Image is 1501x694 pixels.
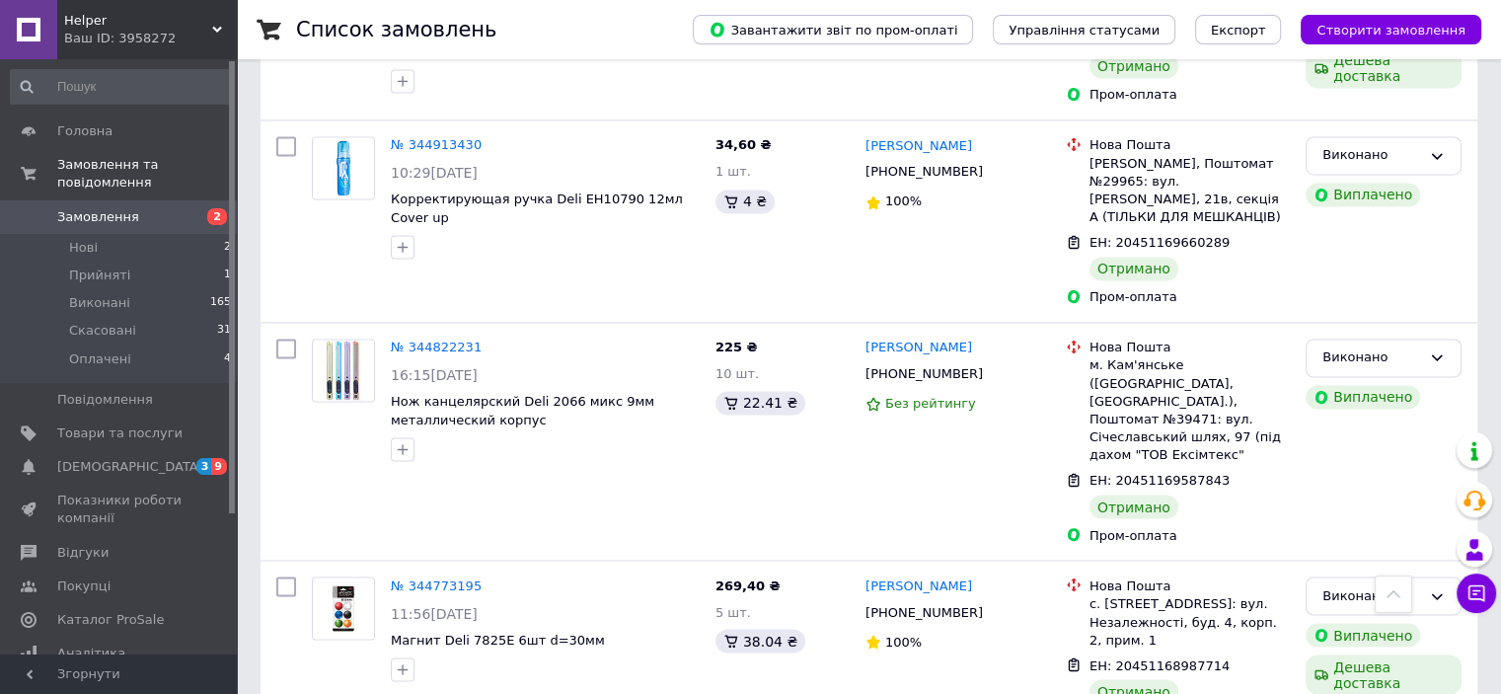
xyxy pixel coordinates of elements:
[224,239,231,257] span: 2
[1195,15,1282,44] button: Експорт
[715,190,775,213] div: 4 ₴
[391,605,478,621] span: 11:56[DATE]
[1089,339,1290,356] div: Нова Пошта
[715,391,805,415] div: 22.41 ₴
[885,193,922,208] span: 100%
[57,578,111,595] span: Покупці
[211,458,227,475] span: 9
[391,137,482,152] a: № 344913430
[1009,23,1160,38] span: Управління статусами
[865,339,972,357] a: [PERSON_NAME]
[57,122,113,140] span: Головна
[715,164,751,179] span: 1 шт.
[391,632,605,647] a: Магнит Deli 7825Е 6шт d=30мм
[391,165,478,181] span: 10:29[DATE]
[1089,288,1290,306] div: Пром-оплата
[715,578,781,592] span: 269,40 ₴
[1306,48,1462,88] div: Дешева доставка
[1322,145,1421,166] div: Виконано
[64,12,212,30] span: Helper
[313,137,374,198] img: Фото товару
[69,294,130,312] span: Виконані
[1301,15,1481,44] button: Створити замовлення
[715,340,758,354] span: 225 ₴
[1089,577,1290,594] div: Нова Пошта
[1281,22,1481,37] a: Створити замовлення
[217,322,231,340] span: 31
[210,294,231,312] span: 165
[69,239,98,257] span: Нові
[57,492,183,527] span: Показники роботи компанії
[993,15,1175,44] button: Управління статусами
[715,629,805,653] div: 38.04 ₴
[1089,257,1178,280] div: Отримано
[391,367,478,383] span: 16:15[DATE]
[391,578,482,592] a: № 344773195
[862,159,987,185] div: [PHONE_NUMBER]
[865,137,972,156] a: [PERSON_NAME]
[1089,495,1178,518] div: Отримано
[391,192,683,225] a: Корректирующая ручка Deli EH10790 12мл Cover up
[224,350,231,368] span: 4
[1089,155,1290,227] div: [PERSON_NAME], Поштомат №29965: вул. [PERSON_NAME], 21в, секція А (ТІЛЬКИ ДЛЯ МЕШКАНЦІВ)
[57,424,183,442] span: Товари та послуги
[1089,235,1230,250] span: ЕН: 20451169660289
[312,577,375,640] a: Фото товару
[312,339,375,402] a: Фото товару
[865,577,972,595] a: [PERSON_NAME]
[296,18,496,41] h1: Список замовлень
[1306,183,1420,206] div: Виплачено
[715,366,759,381] span: 10 шт.
[862,361,987,387] div: [PHONE_NUMBER]
[313,340,374,401] img: Фото товару
[1306,623,1420,647] div: Виплачено
[1089,473,1230,488] span: ЕН: 20451169587843
[69,322,136,340] span: Скасовані
[57,611,164,629] span: Каталог ProSale
[57,156,237,192] span: Замовлення та повідомлення
[1322,585,1421,606] div: Виконано
[885,634,922,649] span: 100%
[1089,86,1290,104] div: Пром-оплата
[1306,655,1462,694] div: Дешева доставка
[57,458,203,476] span: [DEMOGRAPHIC_DATA]
[69,350,131,368] span: Оплачені
[224,267,231,284] span: 1
[693,15,973,44] button: Завантажити звіт по пром-оплаті
[69,267,130,284] span: Прийняті
[57,645,125,662] span: Аналітика
[57,208,139,226] span: Замовлення
[196,458,212,475] span: 3
[715,137,772,152] span: 34,60 ₴
[709,21,957,39] span: Завантажити звіт по пром-оплаті
[1211,23,1266,38] span: Експорт
[1089,594,1290,649] div: с. [STREET_ADDRESS]: вул. Незалежності, буд. 4, корп. 2, прим. 1
[312,136,375,199] a: Фото товару
[391,394,654,427] a: Нож канцелярский Deli 2066 микс 9мм металлический корпус
[64,30,237,47] div: Ваш ID: 3958272
[391,340,482,354] a: № 344822231
[885,396,976,411] span: Без рейтингу
[1089,136,1290,154] div: Нова Пошта
[862,599,987,625] div: [PHONE_NUMBER]
[1306,385,1420,409] div: Виплачено
[1089,526,1290,544] div: Пром-оплата
[10,69,233,105] input: Пошук
[1457,574,1496,613] button: Чат з покупцем
[1089,356,1290,464] div: м. Кам'янське ([GEOGRAPHIC_DATA], [GEOGRAPHIC_DATA].), Поштомат №39471: вул. Січеславський шлях, ...
[207,208,227,225] span: 2
[57,544,109,562] span: Відгуки
[1322,347,1421,368] div: Виконано
[1316,23,1465,38] span: Створити замовлення
[715,604,751,619] span: 5 шт.
[1089,657,1230,672] span: ЕН: 20451168987714
[57,391,153,409] span: Повідомлення
[313,578,374,639] img: Фото товару
[1089,54,1178,78] div: Отримано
